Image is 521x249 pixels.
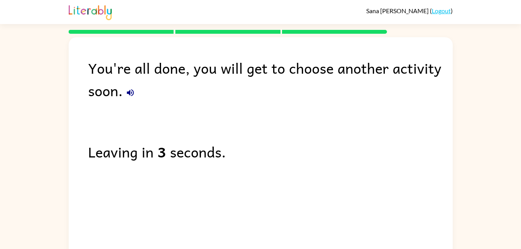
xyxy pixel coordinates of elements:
div: You're all done, you will get to choose another activity soon. [88,57,453,102]
b: 3 [158,140,166,163]
div: Leaving in seconds. [88,140,453,163]
span: Sana [PERSON_NAME] [366,7,430,14]
a: Logout [432,7,451,14]
img: Literably [69,3,112,20]
div: ( ) [366,7,453,14]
